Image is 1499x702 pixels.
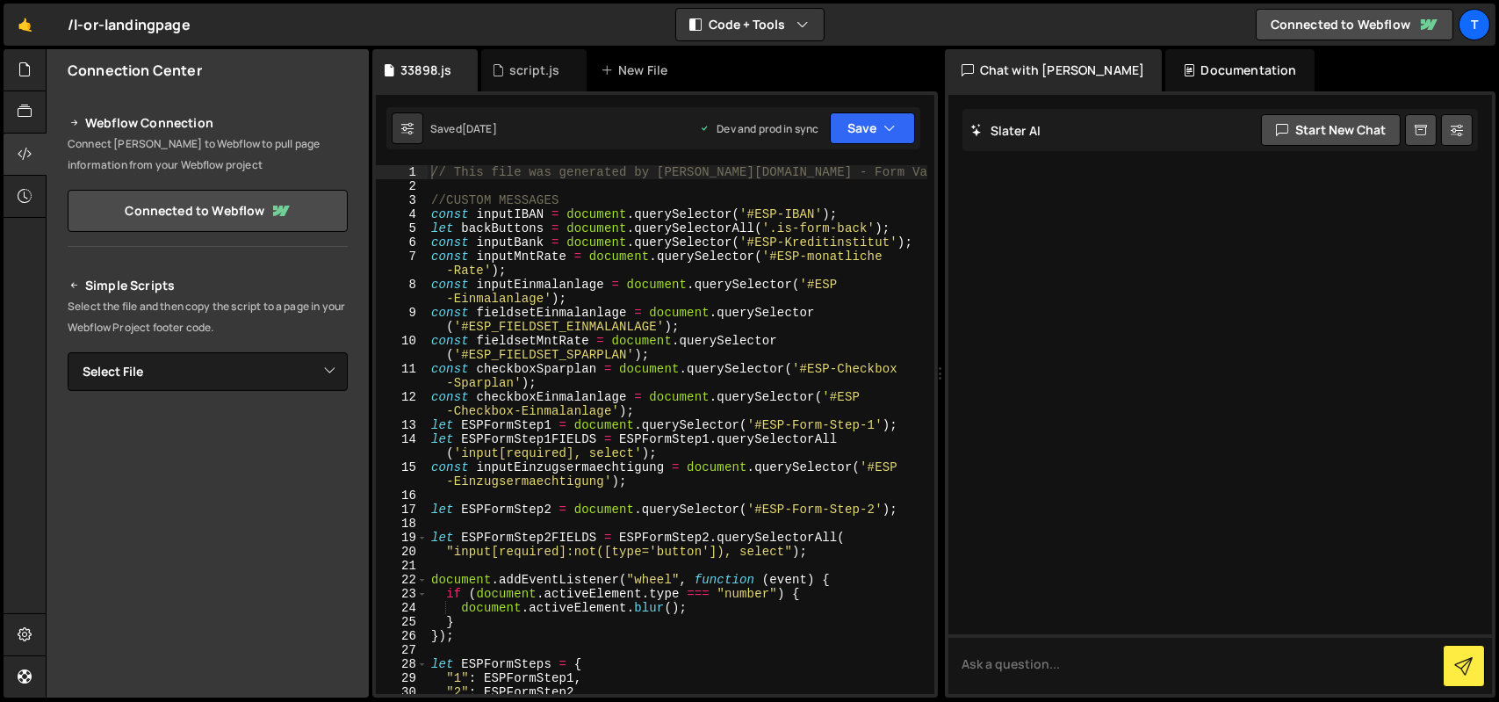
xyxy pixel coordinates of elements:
[376,587,428,601] div: 23
[376,657,428,671] div: 28
[376,165,428,179] div: 1
[376,573,428,587] div: 22
[376,601,428,615] div: 24
[376,432,428,460] div: 14
[699,121,818,136] div: Dev and prod in sync
[1256,9,1453,40] a: Connected to Webflow
[509,62,559,79] div: script.js
[376,362,428,390] div: 11
[376,418,428,432] div: 13
[376,460,428,489] div: 15
[601,62,674,79] div: New File
[830,112,915,144] button: Save
[68,296,348,338] p: Select the file and then copy the script to a page in your Webflow Project footer code.
[376,615,428,629] div: 25
[376,278,428,306] div: 8
[376,671,428,685] div: 29
[971,122,1041,139] h2: Slater AI
[676,9,824,40] button: Code + Tools
[376,306,428,334] div: 9
[376,503,428,517] div: 17
[376,517,428,531] div: 18
[430,121,497,136] div: Saved
[462,121,497,136] div: [DATE]
[4,4,47,46] a: 🤙
[68,14,191,35] div: /l-or-landingpage
[376,685,428,699] div: 30
[68,61,202,80] h2: Connection Center
[376,193,428,207] div: 3
[376,334,428,362] div: 10
[1165,49,1314,91] div: Documentation
[376,559,428,573] div: 21
[376,179,428,193] div: 2
[376,489,428,503] div: 16
[68,420,350,578] iframe: YouTube video player
[68,190,348,232] a: Connected to Webflow
[376,531,428,545] div: 19
[68,134,348,176] p: Connect [PERSON_NAME] to Webflow to pull page information from your Webflow project
[376,629,428,643] div: 26
[400,62,451,79] div: 33898.js
[945,49,1163,91] div: Chat with [PERSON_NAME]
[376,545,428,559] div: 20
[376,221,428,235] div: 5
[1261,114,1401,146] button: Start new chat
[376,643,428,657] div: 27
[376,235,428,250] div: 6
[68,275,348,296] h2: Simple Scripts
[376,390,428,418] div: 12
[376,250,428,278] div: 7
[1459,9,1490,40] a: t
[376,207,428,221] div: 4
[68,112,348,134] h2: Webflow Connection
